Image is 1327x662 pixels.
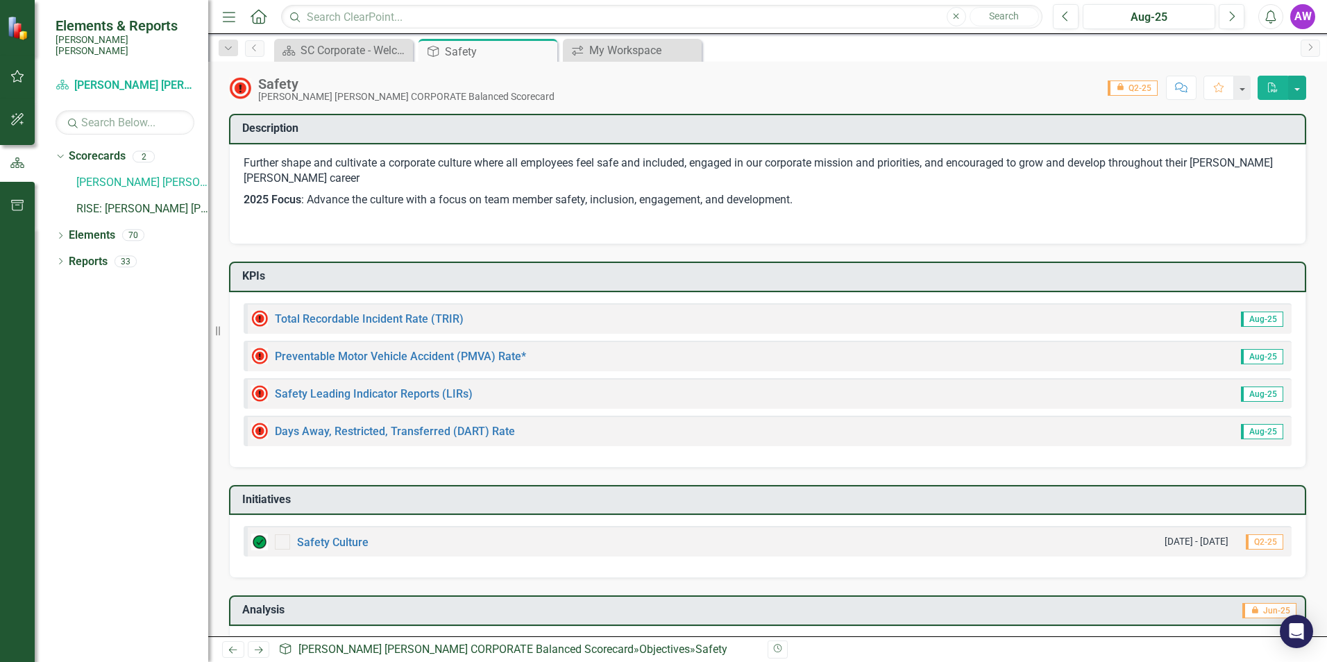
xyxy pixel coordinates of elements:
a: Elements [69,228,115,244]
h3: KPIs [242,270,1298,282]
div: Safety [258,76,555,92]
div: Safety [695,643,727,656]
img: On Target [251,534,268,550]
a: [PERSON_NAME] [PERSON_NAME] CORPORATE Balanced Scorecard [298,643,634,656]
small: [DATE] - [DATE] [1165,535,1228,548]
input: Search ClearPoint... [281,5,1042,29]
button: Aug-25 [1083,4,1215,29]
input: Search Below... [56,110,194,135]
div: Open Intercom Messenger [1280,615,1313,648]
img: ClearPoint Strategy [7,16,31,40]
span: Q2-25 [1246,534,1283,550]
strong: 2025 Focus [244,193,301,206]
a: Safety Culture [297,536,369,549]
a: My Workspace [566,42,698,59]
a: Reports [69,254,108,270]
div: Aug-25 [1088,9,1210,26]
a: Objectives [639,643,690,656]
div: [PERSON_NAME] [PERSON_NAME] CORPORATE Balanced Scorecard [258,92,555,102]
small: [PERSON_NAME] [PERSON_NAME] [56,34,194,57]
p: : Advance the culture with a focus on team member safety, inclusion, engagement, and development. [244,189,1292,211]
span: Aug-25 [1241,387,1283,402]
span: Jun-25 [1242,603,1296,618]
a: Preventable Motor Vehicle Accident (PMVA) Rate* [275,350,526,363]
img: Not Meeting Target [251,385,268,402]
img: High Alert [229,77,251,99]
button: Search [970,7,1039,26]
a: RISE: [PERSON_NAME] [PERSON_NAME] Recognizing Innovation, Safety and Excellence [76,201,208,217]
a: Total Recordable Incident Rate (TRIR) [275,312,464,325]
img: Not Meeting Target [251,423,268,439]
span: Search [989,10,1019,22]
button: AW [1290,4,1315,29]
div: » » [278,642,757,658]
a: Scorecards [69,148,126,164]
h3: Analysis [242,604,698,616]
div: 70 [122,230,144,241]
a: Days Away, Restricted, Transferred (DART) Rate [275,425,515,438]
a: SC Corporate - Welcome to ClearPoint [278,42,409,59]
span: Q2-25 [1108,80,1158,96]
div: 33 [115,255,137,267]
div: Safety [445,43,554,60]
div: My Workspace [589,42,698,59]
span: Aug-25 [1241,349,1283,364]
div: 2 [133,151,155,162]
a: [PERSON_NAME] [PERSON_NAME] CORPORATE Balanced Scorecard [76,175,208,191]
img: Above MAX Target [251,310,268,327]
h3: Initiatives [242,493,1298,506]
img: Not Meeting Target [251,348,268,364]
span: Elements & Reports [56,17,194,34]
a: Safety Leading Indicator Reports (LIRs) [275,387,473,400]
h3: Description [242,122,1298,135]
a: [PERSON_NAME] [PERSON_NAME] CORPORATE Balanced Scorecard [56,78,194,94]
div: SC Corporate - Welcome to ClearPoint [301,42,409,59]
span: Aug-25 [1241,312,1283,327]
span: Aug-25 [1241,424,1283,439]
p: Further shape and cultivate a corporate culture where all employees feel safe and included, engag... [244,155,1292,190]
